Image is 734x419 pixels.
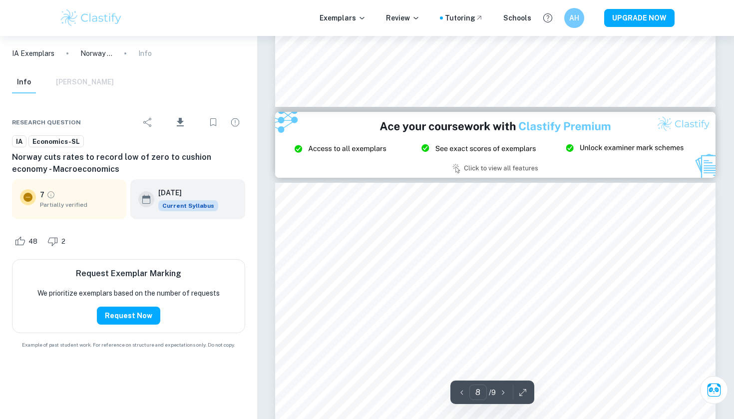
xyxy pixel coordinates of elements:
h6: Request Exemplar Marking [76,268,181,280]
h6: [DATE] [158,187,210,198]
button: UPGRADE NOW [604,9,675,27]
p: / 9 [489,387,496,398]
h6: Norway cuts rates to record low of zero to cushion economy - Macroeconomics [12,151,245,175]
img: Clastify logo [59,8,123,28]
div: Like [12,233,43,249]
a: Grade partially verified [46,190,55,199]
span: Current Syllabus [158,200,218,211]
span: Example of past student work. For reference on structure and expectations only. Do not copy. [12,341,245,349]
img: Ad [275,112,716,178]
div: Report issue [225,112,245,132]
div: Dislike [45,233,71,249]
a: IA Exemplars [12,48,54,59]
p: 7 [40,189,44,200]
span: Research question [12,118,81,127]
button: Request Now [97,307,160,325]
button: Info [12,71,36,93]
div: Bookmark [203,112,223,132]
p: Norway cuts rates to record low of zero to cushion economy - Macroeconomics [80,48,112,59]
span: 2 [56,237,71,247]
a: IA [12,135,26,148]
div: Share [138,112,158,132]
p: Review [386,12,420,23]
span: Partially verified [40,200,118,209]
p: We prioritize exemplars based on the number of requests [37,288,220,299]
span: IA [12,137,26,147]
span: Economics-SL [29,137,83,147]
h6: AH [569,12,580,23]
p: Info [138,48,152,59]
div: Download [160,109,201,135]
button: AH [564,8,584,28]
button: Help and Feedback [539,9,556,26]
a: Tutoring [445,12,483,23]
p: Exemplars [320,12,366,23]
div: This exemplar is based on the current syllabus. Feel free to refer to it for inspiration/ideas wh... [158,200,218,211]
span: 48 [23,237,43,247]
a: Schools [503,12,531,23]
button: Ask Clai [700,376,728,404]
a: Economics-SL [28,135,84,148]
